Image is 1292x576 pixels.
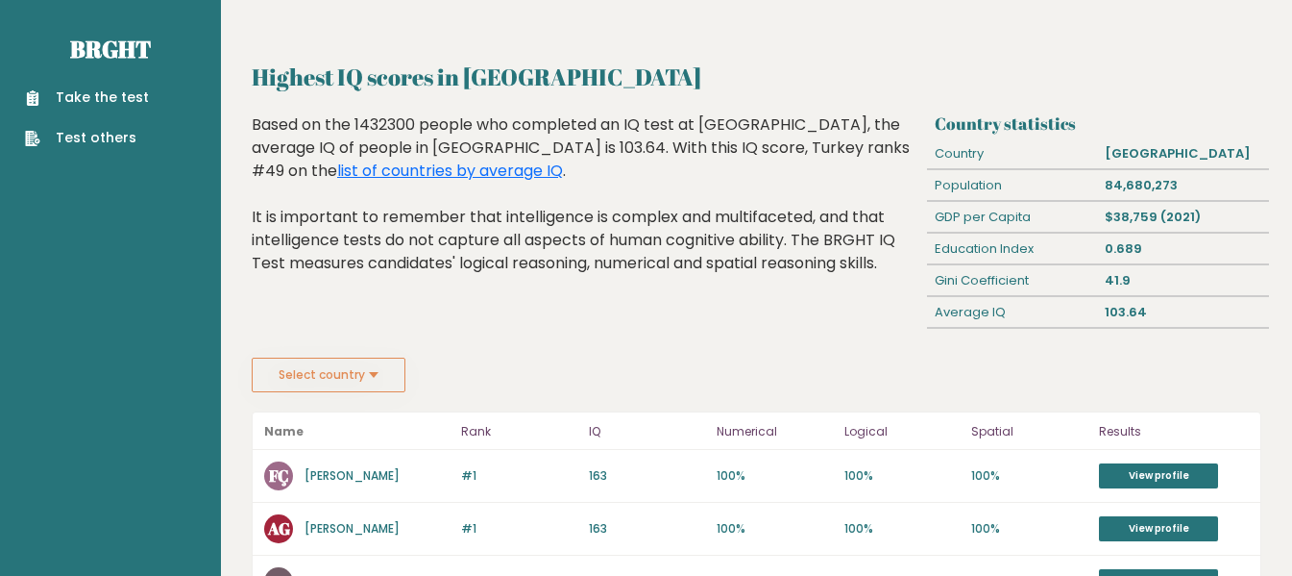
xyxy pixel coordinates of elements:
[461,420,577,443] p: Rank
[305,520,400,537] a: [PERSON_NAME]
[927,297,1098,328] div: Average IQ
[589,420,705,443] p: IQ
[269,464,289,487] text: FÇ
[717,420,833,443] p: Numerical
[844,520,961,538] p: 100%
[927,138,1098,169] div: Country
[70,34,151,64] a: Brght
[1098,170,1269,201] div: 84,680,273
[461,520,577,538] p: #1
[1098,202,1269,233] div: $38,759 (2021)
[971,520,1087,538] p: 100%
[267,517,290,539] text: AG
[461,467,577,485] p: #1
[927,202,1098,233] div: GDP per Capita
[935,113,1261,134] h3: Country statistics
[971,420,1087,443] p: Spatial
[717,467,833,485] p: 100%
[264,423,304,439] b: Name
[252,358,405,392] button: Select country
[1098,138,1269,169] div: [GEOGRAPHIC_DATA]
[717,520,833,538] p: 100%
[927,265,1098,296] div: Gini Coefficient
[927,170,1098,201] div: Population
[971,467,1087,485] p: 100%
[1099,420,1249,443] p: Results
[927,234,1098,264] div: Education Index
[1099,463,1218,488] a: View profile
[589,520,705,538] p: 163
[305,467,400,484] a: [PERSON_NAME]
[844,467,961,485] p: 100%
[1098,265,1269,296] div: 41.9
[337,160,563,182] a: list of countries by average IQ
[25,88,149,108] a: Take the test
[1098,234,1269,264] div: 0.689
[252,60,1261,94] h2: Highest IQ scores in [GEOGRAPHIC_DATA]
[252,113,920,304] div: Based on the 1432300 people who completed an IQ test at [GEOGRAPHIC_DATA], the average IQ of peop...
[1099,516,1218,541] a: View profile
[844,420,961,443] p: Logical
[589,467,705,485] p: 163
[1098,297,1269,328] div: 103.64
[25,128,149,148] a: Test others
